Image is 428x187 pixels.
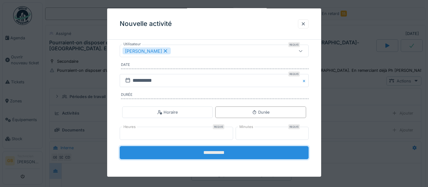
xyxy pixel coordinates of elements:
[122,124,137,130] label: Heures
[288,71,300,76] div: Requis
[121,92,309,99] label: Durée
[123,47,171,54] div: [PERSON_NAME]
[121,62,309,69] label: Date
[238,124,254,130] label: Minutes
[213,124,224,129] div: Requis
[252,109,269,115] div: Durée
[288,124,300,129] div: Requis
[302,74,309,87] button: Close
[120,20,172,28] h3: Nouvelle activité
[288,42,300,47] div: Requis
[157,109,178,115] div: Horaire
[122,42,142,47] label: Utilisateur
